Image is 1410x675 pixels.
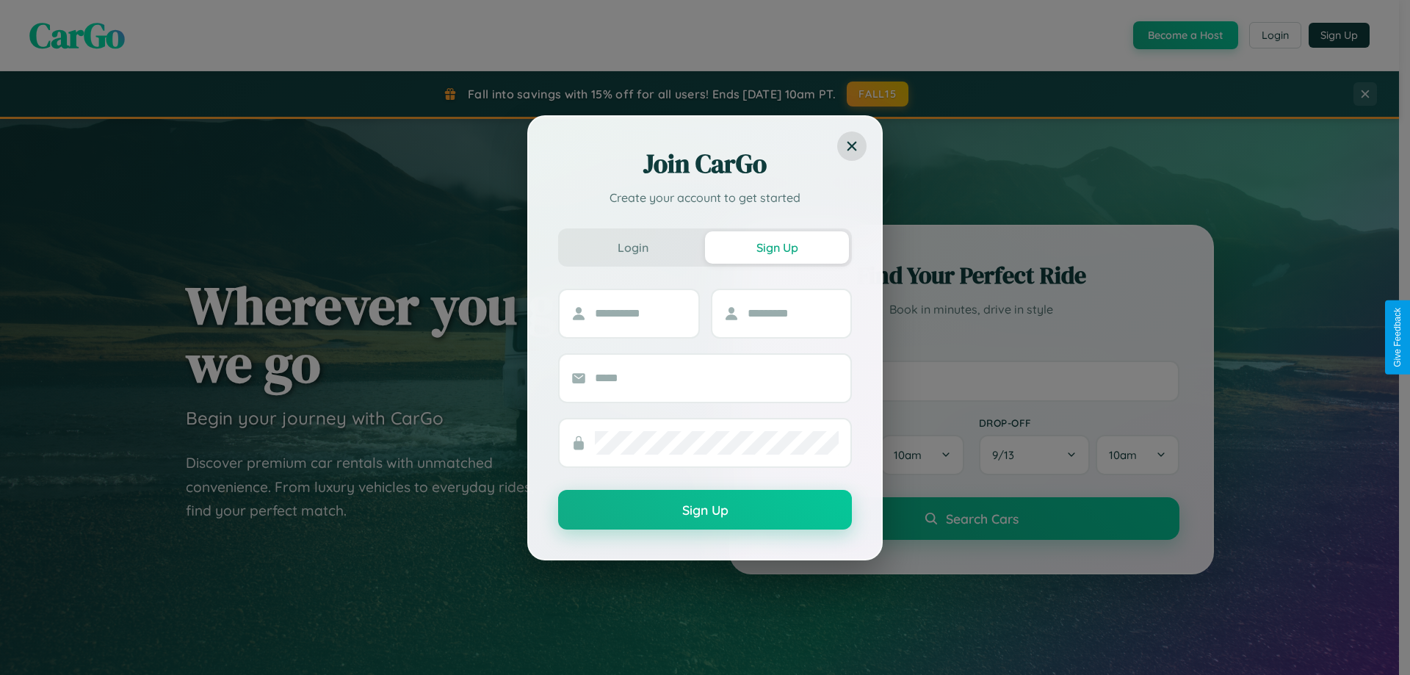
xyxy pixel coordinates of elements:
button: Sign Up [558,490,852,530]
p: Create your account to get started [558,189,852,206]
h2: Join CarGo [558,146,852,181]
button: Login [561,231,705,264]
button: Sign Up [705,231,849,264]
div: Give Feedback [1392,308,1403,367]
